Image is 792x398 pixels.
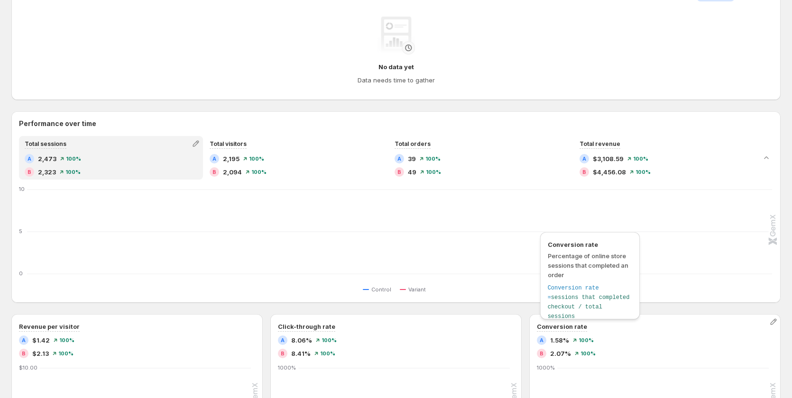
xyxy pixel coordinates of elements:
span: Conversion rate = [548,285,599,301]
button: Control [363,284,395,295]
h2: B [22,351,26,356]
text: 0 [19,270,23,277]
h2: A [22,337,26,343]
span: $4,456.08 [593,167,626,177]
span: 2,094 [223,167,242,177]
h2: A [212,156,216,162]
span: 2.07% [550,349,571,358]
h2: B [397,169,401,175]
span: Total orders [395,140,431,147]
h2: B [212,169,216,175]
span: Total revenue [580,140,620,147]
span: $3,108.59 [593,154,624,163]
span: 100% [322,337,337,343]
h2: B [582,169,586,175]
span: Percentage of online store sessions that completed an order [548,252,628,279]
span: $2.13 [32,349,49,358]
span: 100% [58,351,74,356]
span: 100% [426,169,441,175]
span: sessions that completed checkout / total sessions [548,294,630,320]
span: 100% [579,337,594,343]
h4: No data yet [378,62,414,72]
h3: Revenue per visitor [19,322,80,331]
span: 100% [66,156,81,162]
button: Collapse chart [760,151,773,164]
span: 100% [65,169,81,175]
span: Total sessions [25,140,66,147]
span: 1.58% [550,335,569,345]
h2: Performance over time [19,119,773,128]
span: 8.41% [291,349,311,358]
h3: Click-through rate [278,322,335,331]
span: 100% [635,169,651,175]
span: 100% [633,156,648,162]
h2: B [281,351,285,356]
span: 100% [249,156,264,162]
button: Variant [400,284,430,295]
span: 8.06% [291,335,312,345]
text: 1000% [278,364,296,371]
span: Variant [408,286,426,293]
span: 2,195 [223,154,239,163]
h2: A [582,156,586,162]
span: 100% [580,351,596,356]
text: $10.00 [19,364,37,371]
h2: B [540,351,543,356]
span: 100% [251,169,267,175]
span: 100% [59,337,74,343]
text: 10 [19,186,25,192]
h4: Data needs time to gather [358,75,435,85]
span: 100% [425,156,441,162]
span: Control [371,286,391,293]
span: $1.42 [32,335,50,345]
img: No data yet [377,17,415,54]
h3: Conversion rate [537,322,587,331]
h2: A [397,156,401,162]
span: 2,323 [38,167,56,177]
span: Conversion rate [548,240,632,249]
span: 100% [320,351,335,356]
h2: A [281,337,285,343]
span: 49 [408,167,416,177]
span: Total visitors [210,140,247,147]
h2: A [28,156,31,162]
span: 39 [408,154,416,163]
text: 1000% [537,364,555,371]
h2: B [28,169,31,175]
h2: A [540,337,543,343]
text: 5 [19,228,22,235]
span: 2,473 [38,154,56,163]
